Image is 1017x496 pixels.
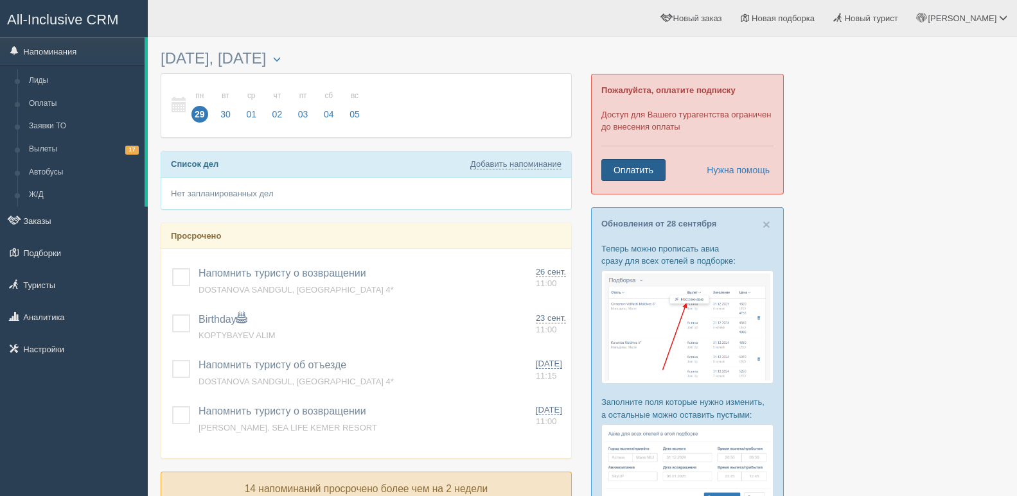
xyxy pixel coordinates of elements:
[199,406,366,416] a: Напомнить туристу о возвращении
[536,278,557,288] span: 11:00
[23,92,145,115] a: Оплаты
[243,90,260,101] small: ср
[171,231,221,241] b: Просрочено
[199,285,394,295] a: DOSTANOVA SANDGUL, [GEOGRAPHIC_DATA] 4*
[161,178,571,209] div: Нет запланированных дел
[291,83,315,128] a: пт 03
[199,423,377,432] a: [PERSON_NAME], SEA LIFE KEMER RESORT
[601,270,774,384] img: %D0%BF%D0%BE%D0%B4%D0%B1%D0%BE%D1%80%D0%BA%D0%B0-%D0%B0%D0%B2%D0%B8%D0%B0-1-%D1%81%D1%80%D0%BC-%D...
[1,1,147,36] a: All-Inclusive CRM
[601,159,666,181] a: Оплатить
[199,359,346,370] a: Напомнить туристу об отъезде
[161,50,572,67] h3: [DATE], [DATE]
[199,377,394,386] a: DOSTANOVA SANDGUL, [GEOGRAPHIC_DATA] 4*
[601,243,774,267] p: Теперь можно прописать авиа сразу для всех отелей в подборке:
[470,159,562,169] a: Добавить напоминание
[217,90,234,101] small: вт
[295,90,312,101] small: пт
[536,325,557,334] span: 11:00
[698,159,770,181] a: Нужна помощь
[536,266,566,290] a: 26 сент. 11:00
[295,106,312,123] span: 03
[601,85,736,95] b: Пожалуйста, оплатите подписку
[536,358,566,382] a: [DATE] 11:15
[763,218,770,231] button: Close
[536,371,557,381] span: 11:15
[23,184,145,207] a: Ж/Д
[23,138,145,161] a: Вылеты17
[265,83,290,128] a: чт 02
[199,330,276,340] a: KOPTYBAYEV ALIM
[536,404,566,428] a: [DATE] 11:00
[171,159,218,169] b: Список дел
[7,12,119,28] span: All-Inclusive CRM
[23,69,145,92] a: Лиды
[601,396,774,420] p: Заполните поля которые нужно изменить, а остальные можно оставить пустыми:
[199,314,247,325] a: Birthday
[342,83,364,128] a: вс 05
[23,161,145,184] a: Автобусы
[321,90,337,101] small: сб
[243,106,260,123] span: 01
[536,359,562,369] span: [DATE]
[239,83,263,128] a: ср 01
[199,268,366,278] a: Напомнить туристу о возвращении
[213,83,238,128] a: вт 30
[673,13,722,23] span: Новый заказ
[269,90,286,101] small: чт
[845,13,898,23] span: Новый турист
[125,146,139,154] span: 17
[23,115,145,138] a: Заявки ТО
[191,90,208,101] small: пн
[591,74,784,194] div: Доступ для Вашего турагентства ограничен до внесения оплаты
[346,106,363,123] span: 05
[321,106,337,123] span: 04
[188,83,212,128] a: пн 29
[536,405,562,415] span: [DATE]
[191,106,208,123] span: 29
[763,217,770,232] span: ×
[536,267,566,277] span: 26 сент.
[217,106,234,123] span: 30
[346,90,363,101] small: вс
[536,416,557,426] span: 11:00
[536,312,566,336] a: 23 сент. 11:00
[536,313,566,323] span: 23 сент.
[752,13,815,23] span: Новая подборка
[601,219,716,228] a: Обновления от 28 сентября
[317,83,341,128] a: сб 04
[928,13,996,23] span: [PERSON_NAME]
[269,106,286,123] span: 02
